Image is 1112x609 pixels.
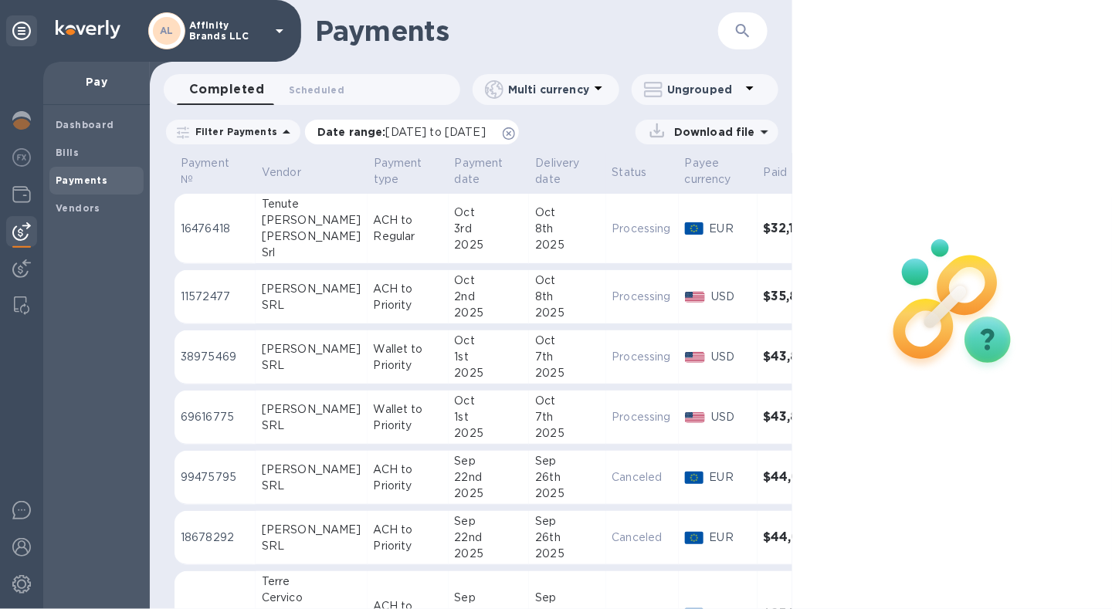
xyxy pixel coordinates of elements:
div: 8th [535,289,599,305]
p: USD [711,349,751,365]
p: ACH to Priority [374,462,442,494]
b: Dashboard [56,119,114,130]
div: Terre [262,573,361,590]
div: [PERSON_NAME] [262,522,361,538]
p: Processing [612,409,673,425]
h3: $44,003.88 [764,470,839,485]
h3: $35,869.54 [764,289,839,304]
p: Filter Payments [189,125,277,138]
img: Logo [56,20,120,39]
img: USD [685,352,706,363]
p: Pay [56,74,137,90]
p: Processing [612,349,673,365]
div: SRL [262,418,361,434]
div: 2025 [455,425,524,442]
span: Status [612,164,667,181]
div: 2025 [535,425,599,442]
div: Sep [455,453,524,469]
h3: $32,184.16 [764,222,839,236]
p: Payee currency [685,155,731,188]
p: 16476418 [181,221,249,237]
div: 1st [455,349,524,365]
div: 2nd [455,289,524,305]
div: 1st [455,409,524,425]
div: Oct [455,272,524,289]
div: Oct [535,333,599,349]
div: 2025 [455,237,524,253]
p: EUR [710,469,751,486]
div: Sep [535,453,599,469]
div: 2025 [455,365,524,381]
div: 26th [535,469,599,486]
div: Oct [535,205,599,221]
p: Payment date [455,155,503,188]
div: [PERSON_NAME] [262,212,361,228]
b: AL [160,25,174,36]
div: 22nd [455,529,524,546]
div: 2025 [535,546,599,562]
div: Sep [535,513,599,529]
p: Wallet to Priority [374,401,442,434]
p: Processing [612,289,673,305]
b: Bills [56,147,79,158]
b: Payments [56,174,107,186]
h3: $43,832.02 [764,410,839,425]
div: [PERSON_NAME] [262,341,361,357]
div: Srl [262,245,361,261]
p: Wallet to Priority [374,341,442,374]
span: Delivery date [535,155,599,188]
span: Completed [189,79,264,100]
div: [PERSON_NAME] [262,401,361,418]
p: 11572477 [181,289,249,305]
p: Canceled [612,529,673,546]
p: ACH to Regular [374,212,442,245]
p: Multi currency [508,82,589,97]
p: Date range : [317,124,493,140]
span: Scheduled [289,82,344,98]
div: 2025 [455,486,524,502]
img: Wallets [12,185,31,204]
p: Payment № [181,155,229,188]
div: SRL [262,297,361,313]
div: Tenute [262,196,361,212]
p: 69616775 [181,409,249,425]
p: Paid [764,164,788,181]
p: Delivery date [535,155,579,188]
span: Paid [764,164,808,181]
div: 7th [535,349,599,365]
p: Status [612,164,647,181]
div: Oct [455,333,524,349]
div: [PERSON_NAME] [262,228,361,245]
div: Sep [455,590,524,606]
img: Foreign exchange [12,148,31,167]
div: 2025 [535,237,599,253]
div: 8th [535,221,599,237]
p: USD [711,289,751,305]
b: Vendors [56,202,100,214]
div: [PERSON_NAME] [262,462,361,478]
div: Cervico [262,590,361,606]
p: USD [711,409,751,425]
div: [PERSON_NAME] [262,281,361,297]
div: Oct [535,272,599,289]
p: Vendor [262,164,301,181]
p: Download file [668,124,755,140]
div: 2025 [455,546,524,562]
p: Payment type [374,155,422,188]
span: Vendor [262,164,321,181]
span: [DATE] to [DATE] [386,126,486,138]
span: Payment № [181,155,249,188]
div: 22nd [455,469,524,486]
div: Oct [455,393,524,409]
div: Oct [455,205,524,221]
span: Payee currency [685,155,751,188]
div: Unpin categories [6,15,37,46]
span: Payment type [374,155,442,188]
p: 18678292 [181,529,249,546]
div: 2025 [535,365,599,381]
p: EUR [710,221,751,237]
div: SRL [262,538,361,554]
p: ACH to Priority [374,281,442,313]
div: Sep [535,590,599,606]
div: 2025 [455,305,524,321]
